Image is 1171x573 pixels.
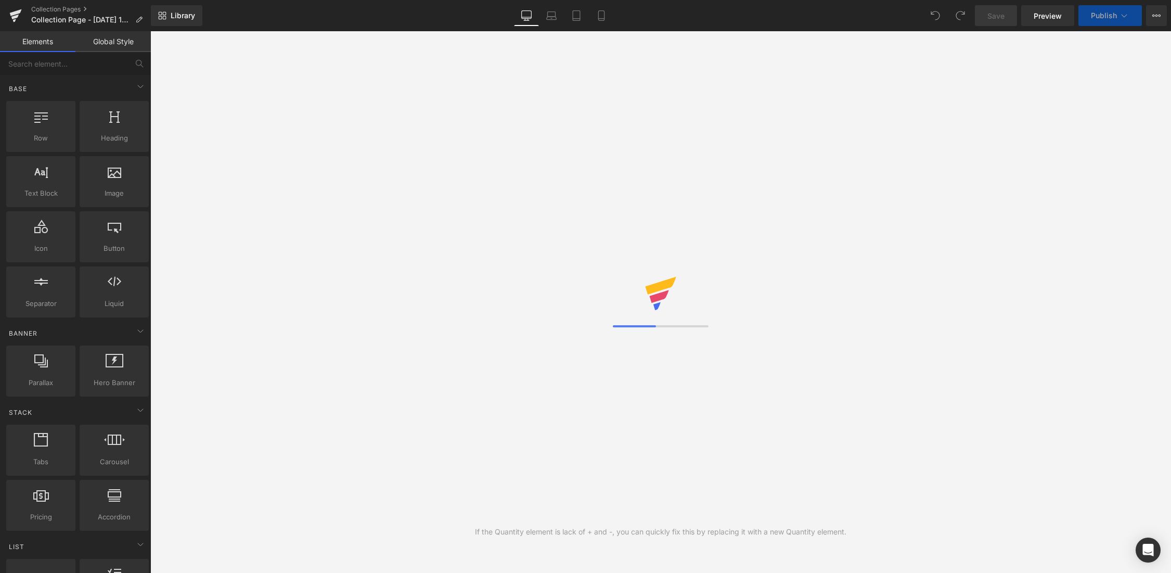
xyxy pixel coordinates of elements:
[8,84,28,94] span: Base
[83,456,146,467] span: Carousel
[564,5,589,26] a: Tablet
[9,377,72,388] span: Parallax
[9,512,72,523] span: Pricing
[539,5,564,26] a: Laptop
[83,298,146,309] span: Liquid
[1146,5,1167,26] button: More
[31,16,131,24] span: Collection Page - [DATE] 10:52:33
[987,10,1005,21] span: Save
[1021,5,1074,26] a: Preview
[8,542,25,552] span: List
[475,526,846,538] div: If the Quantity element is lack of + and -, you can quickly fix this by replacing it with a new Q...
[9,456,72,467] span: Tabs
[8,408,33,417] span: Stack
[83,377,146,388] span: Hero Banner
[9,133,72,144] span: Row
[514,5,539,26] a: Desktop
[925,5,946,26] button: Undo
[1091,11,1117,20] span: Publish
[9,298,72,309] span: Separator
[83,512,146,523] span: Accordion
[589,5,614,26] a: Mobile
[31,5,151,14] a: Collection Pages
[950,5,971,26] button: Redo
[83,133,146,144] span: Heading
[83,188,146,199] span: Image
[171,11,195,20] span: Library
[9,243,72,254] span: Icon
[8,328,38,338] span: Banner
[1136,538,1161,563] div: Open Intercom Messenger
[151,5,202,26] a: New Library
[75,31,151,52] a: Global Style
[9,188,72,199] span: Text Block
[1034,10,1062,21] span: Preview
[83,243,146,254] span: Button
[1078,5,1142,26] button: Publish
